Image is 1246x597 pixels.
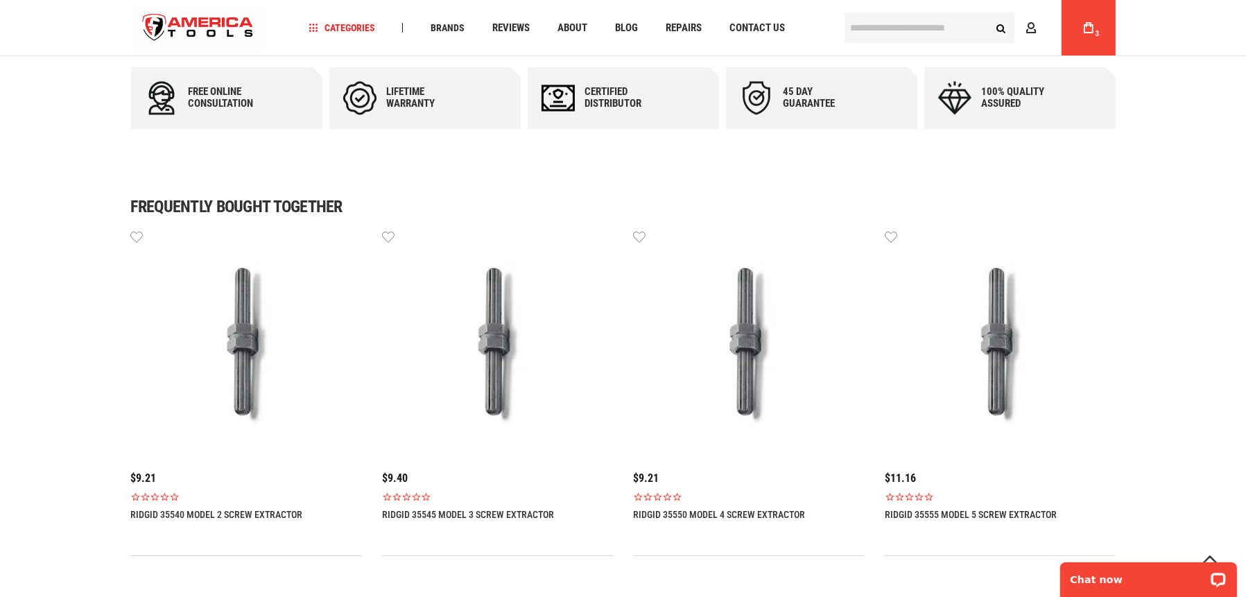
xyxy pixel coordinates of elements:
[492,23,530,33] span: Reviews
[189,86,272,110] div: Free online consultation
[382,471,408,485] span: $9.40
[382,509,554,520] a: RIDGID 35545 MODEL 3 SCREW EXTRACTOR
[1051,553,1246,597] iframe: LiveChat chat widget
[988,15,1014,41] button: Search
[486,19,536,37] a: Reviews
[131,198,1116,215] h1: Frequently bought together
[784,86,867,110] div: 45 day Guarantee
[615,23,638,33] span: Blog
[885,492,1116,502] span: Rated 0.0 out of 5 stars 0 reviews
[723,19,791,37] a: Contact Us
[729,23,785,33] span: Contact Us
[609,19,644,37] a: Blog
[309,23,375,33] span: Categories
[131,2,266,54] img: America Tools
[387,86,470,110] div: Lifetime warranty
[885,509,1057,520] a: RIDGID 35555 MODEL 5 SCREW EXTRACTOR
[885,471,916,485] span: $11.16
[551,19,594,37] a: About
[666,23,702,33] span: Repairs
[131,492,362,502] span: Rated 0.0 out of 5 stars 0 reviews
[1096,30,1100,37] span: 3
[424,19,471,37] a: Brands
[131,2,266,54] a: store logo
[382,492,613,502] span: Rated 0.0 out of 5 stars 0 reviews
[634,509,806,520] a: RIDGID 35550 MODEL 4 SCREW EXTRACTOR
[557,23,587,33] span: About
[659,19,708,37] a: Repairs
[131,471,157,485] span: $9.21
[982,86,1065,110] div: 100% quality assured
[634,471,659,485] span: $9.21
[431,23,465,33] span: Brands
[634,492,865,502] span: Rated 0.0 out of 5 stars 0 reviews
[585,86,668,110] div: Certified Distributor
[131,509,303,520] a: RIDGID 35540 MODEL 2 SCREW EXTRACTOR
[302,19,381,37] a: Categories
